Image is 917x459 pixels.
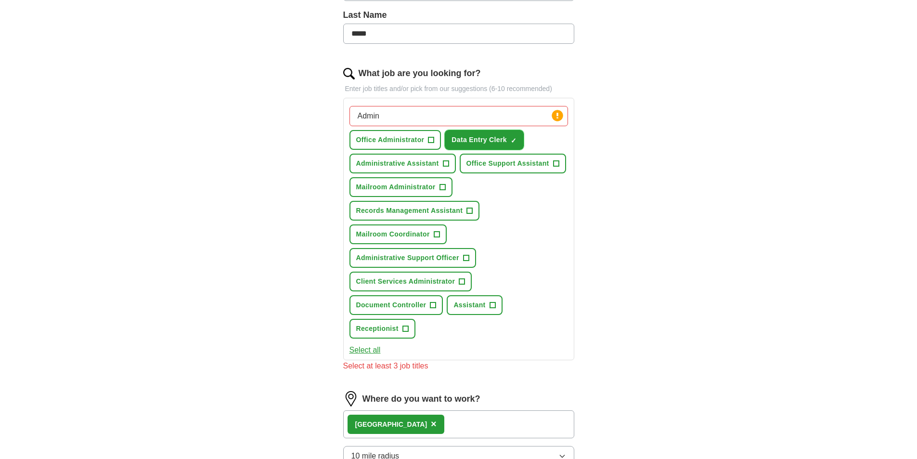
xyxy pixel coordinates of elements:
[362,393,480,406] label: Where do you want to work?
[452,135,507,145] span: Data Entry Clerk
[356,158,439,169] span: Administrative Assistant
[343,391,359,407] img: location.png
[343,68,355,79] img: search.png
[356,135,425,145] span: Office Administrator
[356,206,463,216] span: Records Management Assistant
[349,272,472,291] button: Client Services Administrator
[431,419,437,429] span: ×
[356,182,436,192] span: Mailroom Administrator
[447,295,502,315] button: Assistant
[356,324,399,334] span: Receptionist
[431,417,437,432] button: ×
[356,300,426,310] span: Document Controller
[349,154,456,173] button: Administrative Assistant
[349,130,441,150] button: Office Administrator
[453,300,485,310] span: Assistant
[356,276,455,287] span: Client Services Administrator
[466,158,549,169] span: Office Support Assistant
[343,9,574,22] label: Last Name
[356,253,459,263] span: Administrative Support Officer
[445,130,524,150] button: Data Entry Clerk✓
[356,229,430,239] span: Mailroom Coordinator
[343,360,574,372] div: Select at least 3 job titles
[359,67,481,80] label: What job are you looking for?
[511,137,517,144] span: ✓
[349,295,443,315] button: Document Controller
[349,177,452,197] button: Mailroom Administrator
[460,154,566,173] button: Office Support Assistant
[349,344,381,356] button: Select all
[349,106,568,126] input: Type a job title and press enter
[349,224,447,244] button: Mailroom Coordinator
[349,319,415,339] button: Receptionist
[349,248,476,268] button: Administrative Support Officer
[349,201,480,221] button: Records Management Assistant
[343,84,574,94] p: Enter job titles and/or pick from our suggestions (6-10 recommended)
[355,420,427,430] div: [GEOGRAPHIC_DATA]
